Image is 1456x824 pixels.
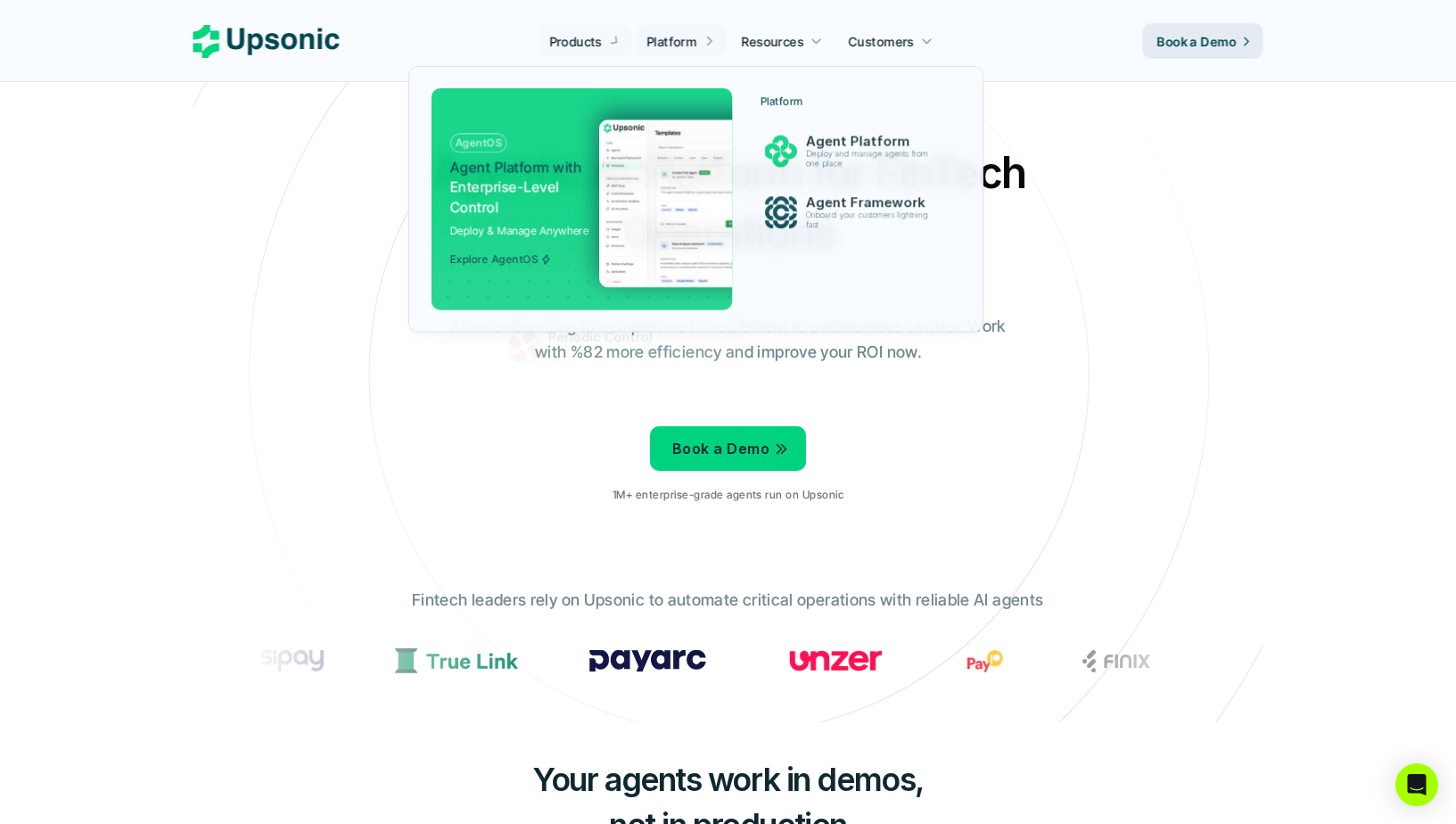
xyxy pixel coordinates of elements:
[416,143,1041,262] h2: Agentic AI Platform for FinTech Operations
[539,25,631,57] a: Products
[532,760,924,799] span: Your agents work in demos,
[450,253,552,266] span: Explore AgentOS
[456,137,502,150] p: AgentOS
[450,253,539,266] p: Explore AgentOS
[1395,763,1438,806] div: Open Intercom Messenger
[439,314,1018,366] p: From onboarding to compliance to settlement to autonomous control. Work with %82 more efficiency ...
[1143,23,1263,59] a: Book a Demo
[805,150,934,169] p: Deploy and manage agents from one place
[805,211,934,230] p: Onboard your customers lightning fast
[805,195,936,211] p: Agent Framework
[849,32,915,51] p: Customers
[646,32,696,51] p: Platform
[650,426,806,471] a: Book a Demo
[613,489,843,501] p: 1M+ enterprise-grade agents run on Upsonic
[1157,32,1237,51] p: Book a Demo
[450,222,589,239] p: Deploy & Manage Anywhere
[805,134,936,150] p: Agent Platform
[432,88,732,310] a: AgentOSAgent Platform withEnterprise-Level ControlDeploy & Manage AnywhereExplore AgentOS
[450,158,581,176] span: Agent Platform with
[672,436,769,462] p: Book a Demo
[450,157,587,217] p: Enterprise-Level Control
[549,32,602,51] p: Products
[742,32,804,51] p: Resources
[412,588,1043,614] p: Fintech leaders rely on Upsonic to automate critical operations with reliable AI agents
[761,95,803,108] p: Platform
